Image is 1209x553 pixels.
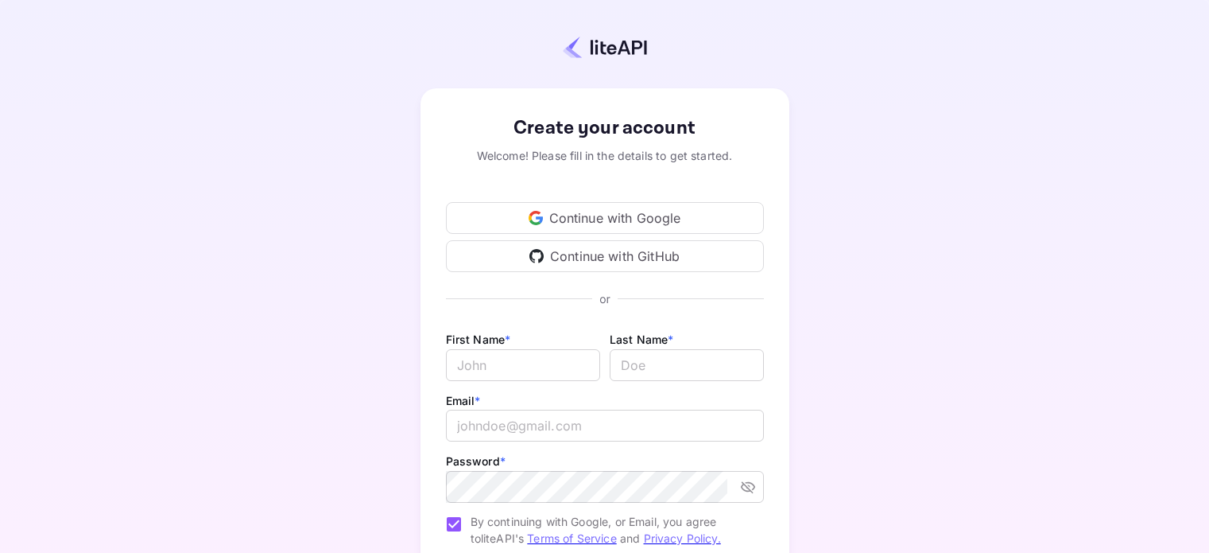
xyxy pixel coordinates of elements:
[446,454,506,468] label: Password
[446,240,764,272] div: Continue with GitHub
[734,473,762,501] button: toggle password visibility
[446,410,764,442] input: johndoe@gmail.com
[644,532,721,545] a: Privacy Policy.
[471,513,751,547] span: By continuing with Google, or Email, you agree to liteAPI's and
[446,333,511,346] label: First Name
[527,532,616,545] a: Terms of Service
[446,147,764,164] div: Welcome! Please fill in the details to get started.
[446,349,600,381] input: John
[446,394,481,407] label: Email
[446,202,764,234] div: Continue with Google
[446,114,764,142] div: Create your account
[610,333,674,346] label: Last Name
[610,349,764,381] input: Doe
[563,36,647,59] img: liteapi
